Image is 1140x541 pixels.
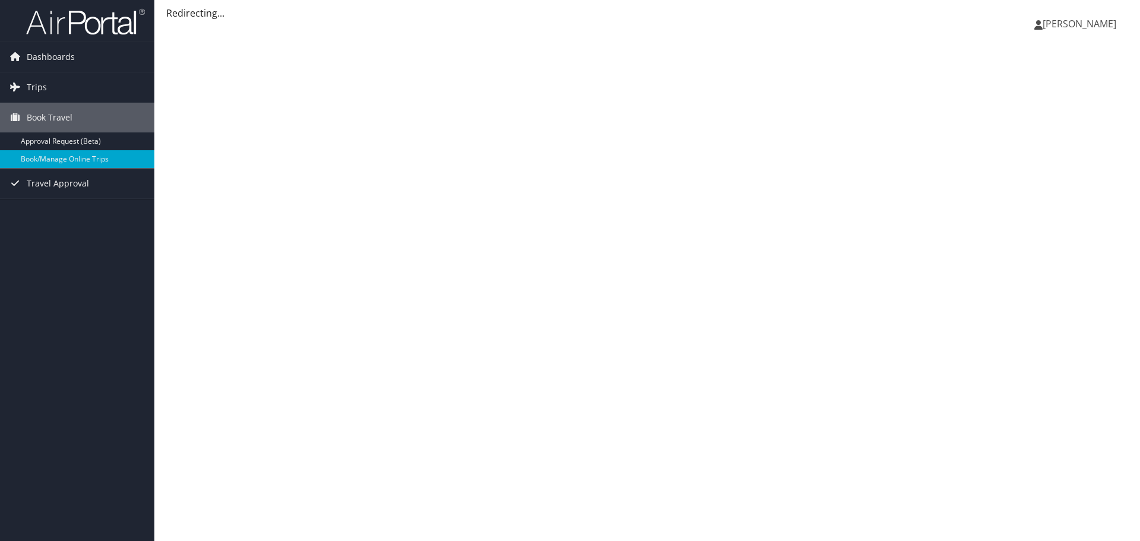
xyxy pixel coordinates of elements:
[27,169,89,198] span: Travel Approval
[166,6,1128,20] div: Redirecting...
[1034,6,1128,42] a: [PERSON_NAME]
[27,103,72,132] span: Book Travel
[27,42,75,72] span: Dashboards
[27,72,47,102] span: Trips
[1043,17,1116,30] span: [PERSON_NAME]
[26,8,145,36] img: airportal-logo.png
